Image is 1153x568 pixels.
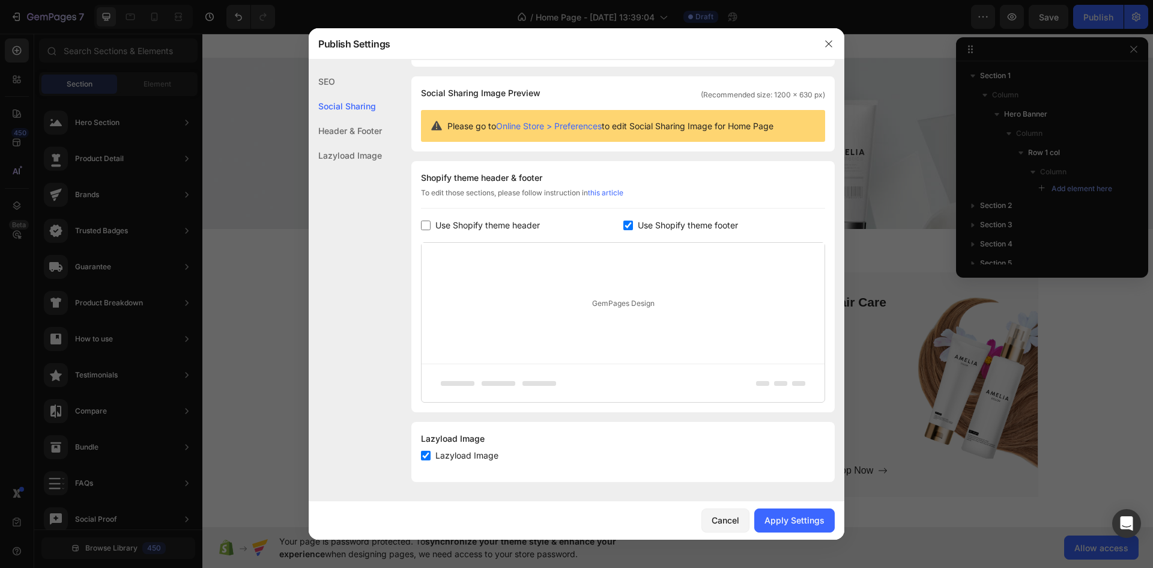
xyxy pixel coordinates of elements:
div: Lazyload Image [421,432,825,446]
a: this article [588,188,623,197]
div: Open Intercom Messenger [1112,509,1141,538]
div: Lazyload Image [309,143,382,168]
p: Skincare [136,259,323,278]
div: SEO [309,69,382,94]
div: Social Sharing [309,94,382,118]
p: Hair Care [628,259,816,278]
div: Cancel [712,514,739,527]
div: Publish Settings [309,28,813,60]
div: GemPages Design [422,243,825,364]
span: (Recommended size: 1200 x 630 px) [701,90,825,100]
div: Shop Now [135,430,179,444]
a: Shop Now [135,430,193,444]
span: Social Sharing Image Preview [421,86,540,100]
span: Use Shopify theme header [435,218,540,233]
div: Header & Footer [309,118,382,143]
a: Online Store > Preferences [496,121,602,131]
span: Please go to to edit Social Sharing Image for Home Page [447,120,773,132]
span: Lazyload Image [435,448,498,463]
div: Shopify theme header & footer [421,171,825,185]
div: Shop Now [627,430,671,444]
p: Body Care [382,259,569,278]
div: To edit those sections, please follow instruction in [421,188,825,209]
button: Cancel [701,508,749,533]
a: Shop Now [381,430,440,444]
div: Apply Settings [764,514,825,527]
div: Shop Now [381,430,425,444]
a: Shop Now [627,430,686,444]
span: Use Shopify theme footer [638,218,738,233]
button: Apply Settings [754,508,835,533]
